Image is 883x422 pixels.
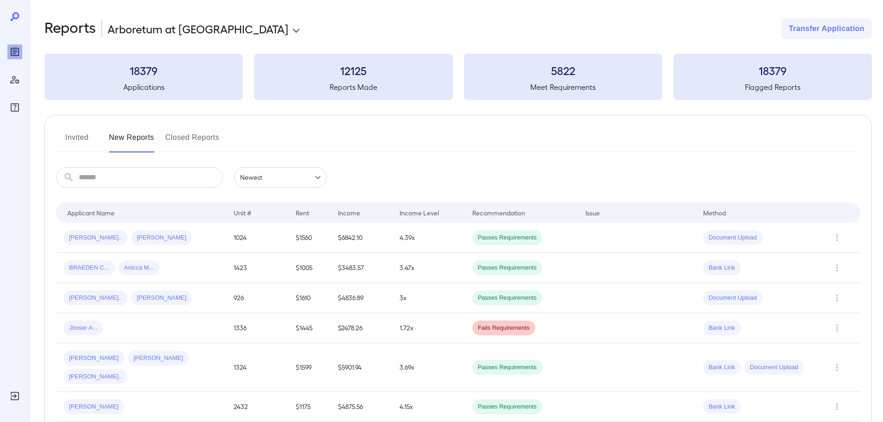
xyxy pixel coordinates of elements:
span: [PERSON_NAME] [131,233,192,242]
td: 3.69x [392,343,464,392]
span: Passes Requirements [472,294,542,302]
span: Document Upload [744,363,804,372]
h3: 12125 [254,63,452,78]
div: Income [338,207,360,218]
td: $1560 [288,223,330,253]
button: Row Actions [830,290,845,305]
span: Fails Requirements [472,324,535,333]
span: Passes Requirements [472,233,542,242]
h3: 5822 [464,63,662,78]
span: [PERSON_NAME] [64,403,124,411]
div: Applicant Name [67,207,114,218]
span: Passes Requirements [472,363,542,372]
button: Row Actions [830,260,845,275]
td: 926 [226,283,288,313]
h2: Reports [44,19,96,39]
button: New Reports [109,130,154,152]
button: Invited [56,130,98,152]
span: Bank Link [703,324,741,333]
span: Passes Requirements [472,403,542,411]
h5: Applications [44,82,243,93]
div: Income Level [400,207,439,218]
div: Manage Users [7,72,22,87]
td: $1610 [288,283,330,313]
div: FAQ [7,100,22,115]
td: $1005 [288,253,330,283]
button: Row Actions [830,399,845,414]
span: Bank Link [703,264,741,272]
td: 1.72x [392,313,464,343]
td: $2478.26 [330,313,393,343]
td: 1423 [226,253,288,283]
span: [PERSON_NAME].. [64,294,127,302]
span: [PERSON_NAME].. [64,372,127,381]
button: Closed Reports [165,130,220,152]
span: Anicca M... [119,264,159,272]
span: Bank Link [703,363,741,372]
div: Newest [234,167,327,188]
td: $5901.94 [330,343,393,392]
span: BRAEDEN C... [64,264,115,272]
h3: 18379 [44,63,243,78]
td: $1599 [288,343,330,392]
td: 1336 [226,313,288,343]
button: Transfer Application [781,19,872,39]
td: 4.39x [392,223,464,253]
h3: 18379 [673,63,872,78]
span: Document Upload [703,233,762,242]
span: [PERSON_NAME] [128,354,189,363]
div: Recommendation [472,207,525,218]
td: 1024 [226,223,288,253]
td: $4836.89 [330,283,393,313]
td: 3x [392,283,464,313]
td: 3.47x [392,253,464,283]
span: Document Upload [703,294,762,302]
button: Row Actions [830,360,845,375]
summary: 18379Applications12125Reports Made5822Meet Requirements18379Flagged Reports [44,54,872,100]
span: [PERSON_NAME] [131,294,192,302]
h5: Flagged Reports [673,82,872,93]
td: $3483.57 [330,253,393,283]
td: 1324 [226,343,288,392]
td: 2432 [226,392,288,422]
h5: Reports Made [254,82,452,93]
span: Passes Requirements [472,264,542,272]
button: Row Actions [830,230,845,245]
td: 4.15x [392,392,464,422]
td: $1175 [288,392,330,422]
div: Log Out [7,389,22,403]
span: Jhoser A... [64,324,103,333]
div: Rent [296,207,311,218]
span: [PERSON_NAME].. [64,233,127,242]
div: Reports [7,44,22,59]
button: Row Actions [830,321,845,335]
td: $4875.56 [330,392,393,422]
td: $6842.10 [330,223,393,253]
td: $1445 [288,313,330,343]
span: [PERSON_NAME] [64,354,124,363]
p: Arboretum at [GEOGRAPHIC_DATA] [108,21,288,36]
div: Issue [585,207,600,218]
span: Bank Link [703,403,741,411]
div: Unit # [234,207,251,218]
div: Method [703,207,726,218]
h5: Meet Requirements [464,82,662,93]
